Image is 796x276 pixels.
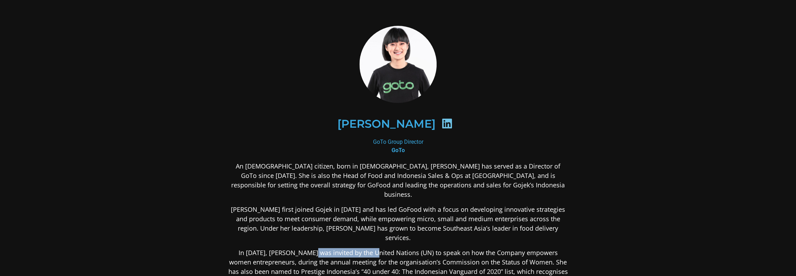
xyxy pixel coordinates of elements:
[228,162,568,199] p: An [DEMOGRAPHIC_DATA] citizen, born in [DEMOGRAPHIC_DATA], [PERSON_NAME] has served as a Director...
[337,118,435,129] h2: [PERSON_NAME]
[228,138,568,155] div: GoTo Group Director
[392,147,405,154] b: GoTo
[228,205,568,243] p: [PERSON_NAME] first joined Gojek in [DATE] and has led GoFood with a focus on developing innovati...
